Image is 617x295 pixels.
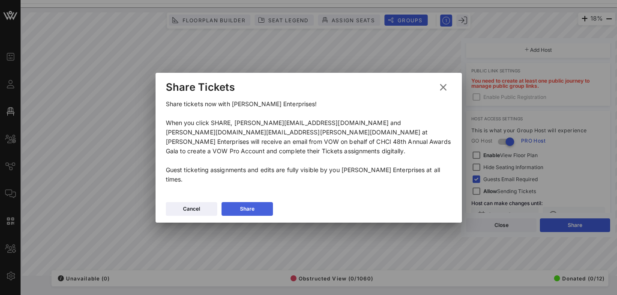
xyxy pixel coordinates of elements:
button: Share [222,202,273,216]
div: Share Tickets [166,81,235,94]
button: Cancel [166,202,217,216]
p: Share tickets now with [PERSON_NAME] Enterprises! When you click SHARE, [PERSON_NAME][EMAIL_ADDRE... [166,99,452,184]
div: Share [240,205,255,213]
div: Cancel [183,205,200,213]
